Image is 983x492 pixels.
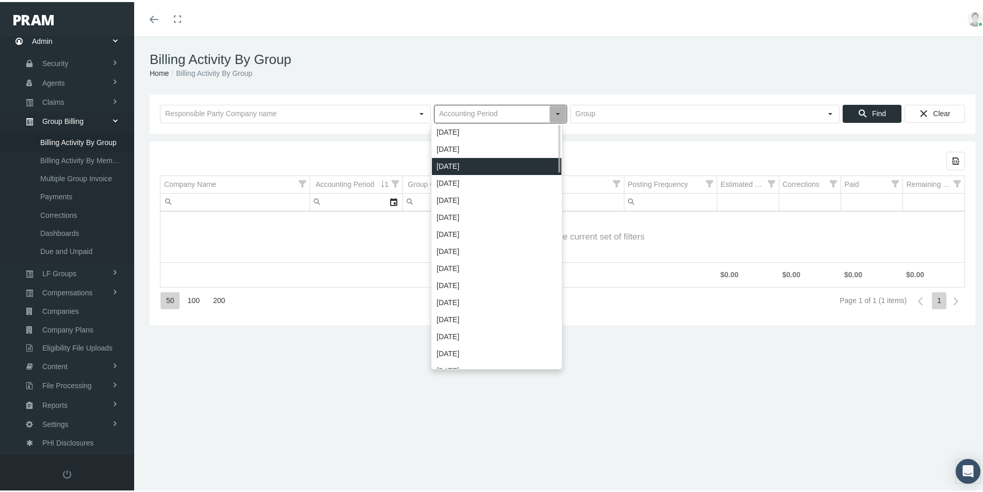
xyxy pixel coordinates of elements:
[42,72,65,90] span: Agents
[42,300,79,318] span: Companies
[905,103,965,121] div: Clear
[432,207,561,224] div: [DATE]
[40,241,92,258] span: Due and Unpaid
[432,122,561,139] div: [DATE]
[160,150,965,313] div: Data grid
[624,192,717,209] input: Filter cell
[40,204,77,222] span: Corrections
[717,192,779,209] td: Filter cell
[42,414,69,431] span: Settings
[42,394,68,412] span: Reports
[160,192,310,209] td: Filter cell
[42,282,92,299] span: Compensations
[13,13,54,23] img: PRAM_20_x_78.png
[830,178,837,185] span: Show filter options for column 'Corrections'
[160,229,964,241] span: There is no data in the current set of filters
[933,107,950,116] span: Clear
[40,186,72,203] span: Payments
[911,290,929,308] div: Previous Page
[432,343,561,360] div: [DATE]
[720,268,775,278] div: $0.00
[432,326,561,343] div: [DATE]
[150,50,975,66] h1: Billing Activity By Group
[821,103,839,121] div: Select
[42,375,92,392] span: File Processing
[841,192,903,209] td: Filter cell
[624,174,717,192] td: Column Posting Frequency
[628,178,688,187] div: Posting Frequency
[956,457,980,482] div: Open Intercom Messenger
[779,192,841,209] input: Filter cell
[432,241,561,258] div: [DATE]
[844,268,899,278] div: $0.00
[160,174,310,192] td: Column Company Name
[40,223,79,240] span: Dashboards
[310,192,402,209] td: Filter cell
[903,174,964,192] td: Column Remaining Balance
[40,168,112,185] span: Multiple Group Invoice
[721,178,766,187] div: Estimated Premium Due
[906,268,961,278] div: $0.00
[907,178,953,187] div: Remaining Balance
[947,290,965,308] div: Next Page
[779,192,841,209] td: Filter cell
[845,178,859,187] div: Paid
[843,103,901,121] div: Find
[432,139,561,156] div: [DATE]
[42,110,84,128] span: Group Billing
[42,53,69,70] span: Security
[392,178,399,185] span: Show filter options for column 'Accounting Period'
[160,285,965,313] div: Page Navigation
[872,107,886,116] span: Find
[954,178,961,185] span: Show filter options for column 'Remaining Balance'
[779,174,841,192] td: Column Corrections
[624,192,717,209] td: Filter cell
[402,192,475,209] td: Filter cell
[402,174,475,192] td: Column Group Code
[316,178,375,187] div: Accounting Period
[717,174,779,192] td: Column Estimated Premium Due
[150,67,169,75] a: Home
[160,290,180,307] div: Items per page: 50
[160,150,965,168] div: Data grid toolbar
[706,178,713,185] span: Show filter options for column 'Posting Frequency'
[207,290,230,307] div: Items per page: 200
[40,150,123,167] span: Billing Activity By Member
[182,290,205,307] div: Items per page: 100
[42,319,93,337] span: Company Plans
[432,156,561,173] div: [DATE]
[841,174,903,192] td: Column Paid
[42,356,68,373] span: Content
[310,192,385,209] input: Filter cell
[385,178,391,186] span: 1
[432,173,561,190] div: [DATE]
[42,263,76,280] span: LF Groups
[42,432,94,450] span: PHI Disclosures
[310,174,402,192] td: Column Accounting Period
[932,290,946,307] div: Page 1
[42,337,112,355] span: Eligibility File Uploads
[841,192,903,209] input: Filter cell
[782,268,837,278] div: $0.00
[903,192,964,209] td: Filter cell
[892,178,899,185] span: Show filter options for column 'Paid'
[968,9,983,25] img: user-placeholder.jpg
[32,29,53,49] span: Admin
[299,178,306,185] span: Show filter options for column 'Company Name'
[40,132,117,149] span: Billing Activity By Group
[413,103,430,121] div: Select
[903,192,965,209] input: Filter cell
[613,178,620,185] span: Show filter options for column 'Group Name'
[768,178,775,185] span: Show filter options for column 'Estimated Premium Due'
[946,150,965,168] div: Export all data to Excel
[432,224,561,241] div: [DATE]
[164,178,216,187] div: Company Name
[432,360,561,377] div: [DATE]
[432,258,561,275] div: [DATE]
[42,91,65,109] span: Claims
[840,294,907,303] div: Page 1 of 1 (1 items)
[432,292,561,309] div: [DATE]
[385,192,402,209] div: Select
[717,192,779,209] input: Filter cell
[160,192,310,209] input: Filter cell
